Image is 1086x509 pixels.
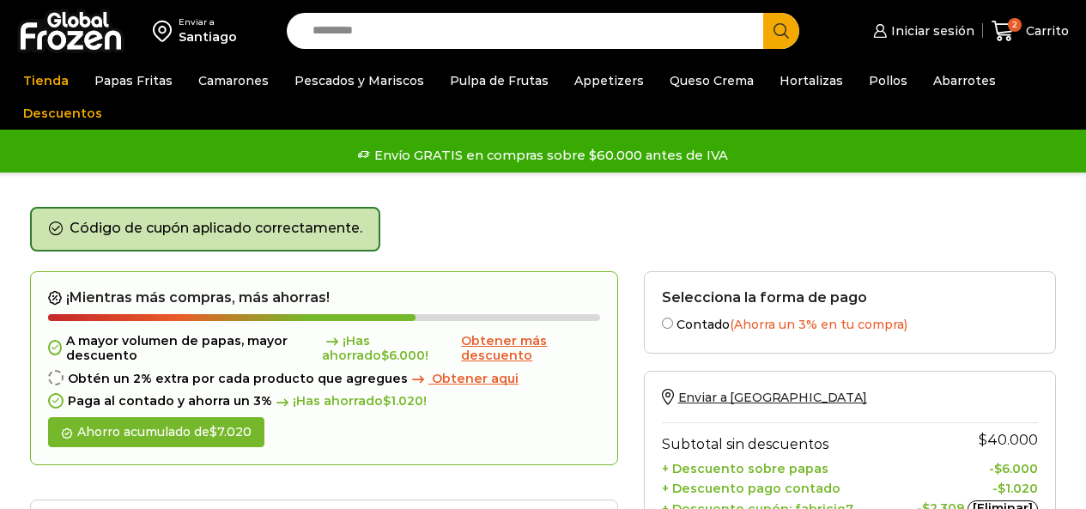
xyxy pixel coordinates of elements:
[383,393,423,409] bdi: 1.020
[662,289,1038,306] h2: Selecciona la forma de pago
[730,317,907,332] span: (Ahorra un 3% en tu compra)
[998,481,1005,496] span: $
[887,22,974,39] span: Iniciar sesión
[662,476,912,496] th: + Descuento pago contado
[566,64,652,97] a: Appetizers
[912,457,1038,476] td: -
[209,424,252,439] bdi: 7.020
[48,372,600,386] div: Obtén un 2% extra por cada producto que agregues
[771,64,852,97] a: Hortalizas
[286,64,433,97] a: Pescados y Mariscos
[912,476,1038,496] td: -
[662,314,1038,332] label: Contado
[383,393,391,409] span: $
[994,461,1002,476] span: $
[190,64,277,97] a: Camarones
[15,97,111,130] a: Descuentos
[860,64,916,97] a: Pollos
[661,64,762,97] a: Queso Crema
[272,394,427,409] span: ¡Has ahorrado !
[381,348,389,363] span: $
[15,64,77,97] a: Tienda
[925,64,1004,97] a: Abarrotes
[662,390,867,405] a: Enviar a [GEOGRAPHIC_DATA]
[48,394,600,409] div: Paga al contado y ahorra un 3%
[461,334,599,363] a: Obtener más descuento
[432,371,519,386] span: Obtener aqui
[979,432,1038,448] bdi: 40.000
[30,207,380,251] div: Código de cupón aplicado correctamente.
[86,64,181,97] a: Papas Fritas
[994,461,1038,476] bdi: 6.000
[209,424,217,439] span: $
[48,334,600,363] div: A mayor volumen de papas, mayor descuento
[48,289,600,306] h2: ¡Mientras más compras, más ahorras!
[992,11,1069,52] a: 2 Carrito
[869,14,974,48] a: Iniciar sesión
[179,28,237,45] div: Santiago
[461,333,547,363] span: Obtener más descuento
[662,422,912,457] th: Subtotal sin descuentos
[1022,22,1069,39] span: Carrito
[678,390,867,405] span: Enviar a [GEOGRAPHIC_DATA]
[662,318,673,329] input: Contado(Ahorra un 3% en tu compra)
[408,372,519,386] a: Obtener aqui
[381,348,425,363] bdi: 6.000
[322,334,458,363] span: ¡Has ahorrado !
[662,457,912,476] th: + Descuento sobre papas
[979,432,987,448] span: $
[763,13,799,49] button: Search button
[1008,18,1022,32] span: 2
[153,16,179,45] img: address-field-icon.svg
[998,481,1038,496] bdi: 1.020
[179,16,237,28] div: Enviar a
[48,417,264,447] div: Ahorro acumulado de
[441,64,557,97] a: Pulpa de Frutas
